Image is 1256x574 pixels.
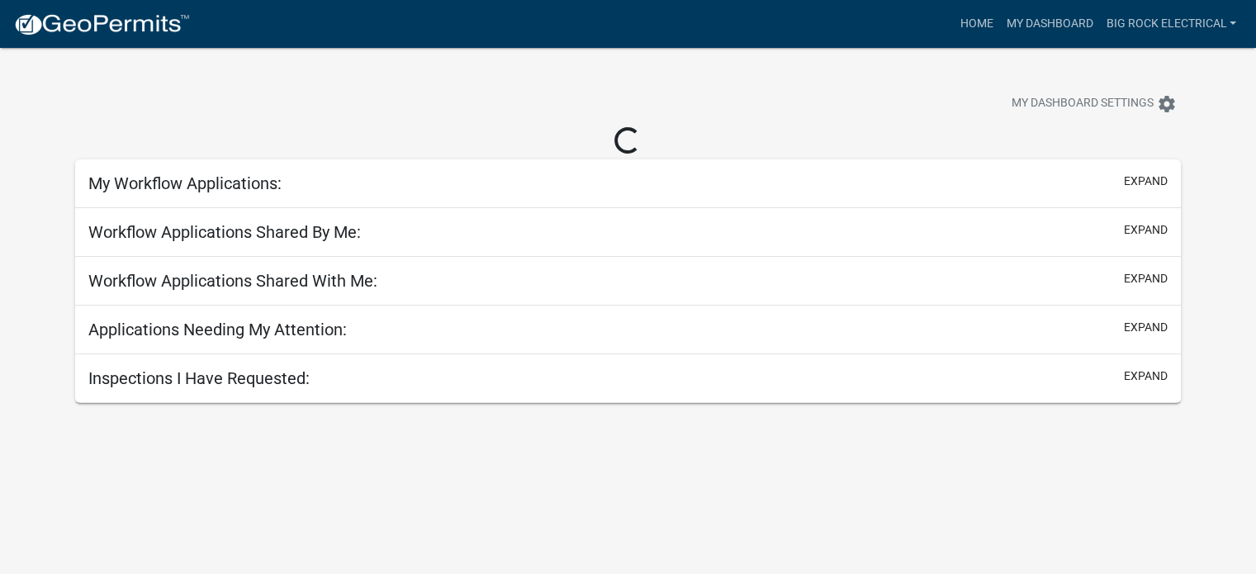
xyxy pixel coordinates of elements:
[998,88,1190,120] button: My Dashboard Settingssettings
[88,271,377,291] h5: Workflow Applications Shared With Me:
[953,8,999,40] a: Home
[1012,94,1154,114] span: My Dashboard Settings
[999,8,1099,40] a: My Dashboard
[1124,221,1168,239] button: expand
[88,368,310,388] h5: Inspections I Have Requested:
[1157,94,1177,114] i: settings
[1124,173,1168,190] button: expand
[1099,8,1243,40] a: Big Rock Electrical
[1124,270,1168,287] button: expand
[1124,319,1168,336] button: expand
[1124,368,1168,385] button: expand
[88,173,282,193] h5: My Workflow Applications:
[88,320,347,339] h5: Applications Needing My Attention:
[88,222,361,242] h5: Workflow Applications Shared By Me:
